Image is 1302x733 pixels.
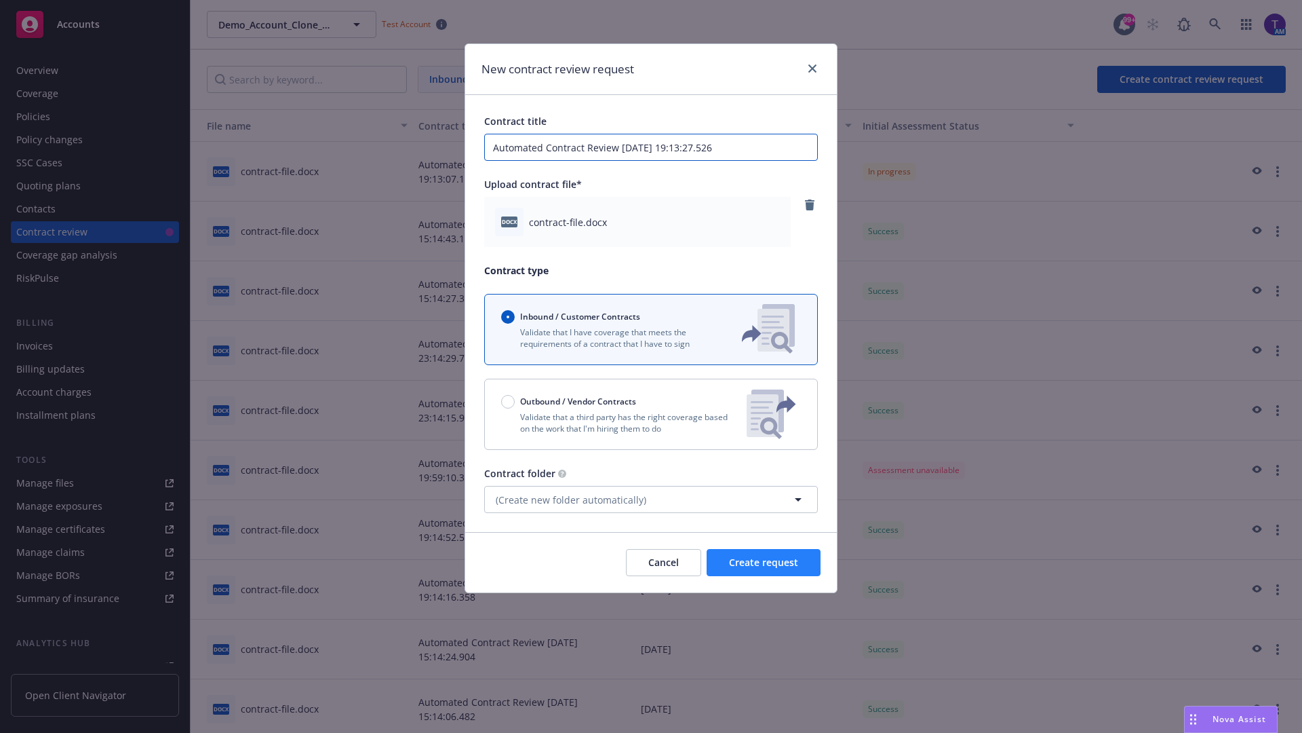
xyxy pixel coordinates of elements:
[484,178,582,191] span: Upload contract file*
[648,556,679,569] span: Cancel
[484,486,818,513] button: (Create new folder automatically)
[729,556,798,569] span: Create request
[484,467,555,480] span: Contract folder
[484,379,818,450] button: Outbound / Vendor ContractsValidate that a third party has the right coverage based on the work t...
[484,263,818,278] p: Contract type
[484,134,818,161] input: Enter a title for this contract
[481,60,634,78] h1: New contract review request
[484,115,547,128] span: Contract title
[529,215,607,229] span: contract-file.docx
[501,411,736,434] p: Validate that a third party has the right coverage based on the work that I'm hiring them to do
[501,217,517,227] span: docx
[501,326,719,350] p: Validate that I have coverage that meets the requirements of a contract that I have to sign
[802,197,818,213] a: remove
[496,493,646,507] span: (Create new folder automatically)
[626,549,701,576] button: Cancel
[501,310,515,324] input: Inbound / Customer Contracts
[1184,706,1278,733] button: Nova Assist
[520,396,636,407] span: Outbound / Vendor Contracts
[1185,707,1202,732] div: Drag to move
[1212,713,1266,725] span: Nova Assist
[520,311,640,322] span: Inbound / Customer Contracts
[501,395,515,409] input: Outbound / Vendor Contracts
[804,60,821,77] a: close
[707,549,821,576] button: Create request
[484,294,818,365] button: Inbound / Customer ContractsValidate that I have coverage that meets the requirements of a contra...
